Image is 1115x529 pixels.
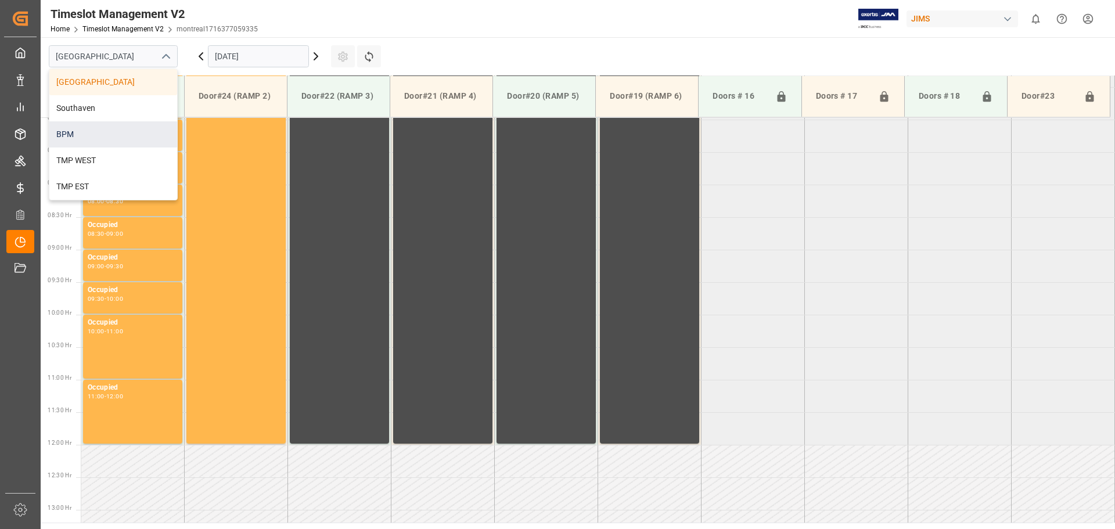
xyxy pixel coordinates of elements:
div: Occupied [88,219,178,231]
button: JIMS [907,8,1023,30]
div: - [105,231,106,236]
span: 12:00 Hr [48,440,71,446]
div: 10:00 [106,296,123,301]
div: Door#23 [1017,85,1079,107]
div: Door#24 (RAMP 2) [194,85,278,107]
button: Help Center [1049,6,1075,32]
button: close menu [156,48,174,66]
div: Door#19 (RAMP 6) [605,85,689,107]
div: [GEOGRAPHIC_DATA] [49,69,177,95]
div: - [105,296,106,301]
div: Occupied [88,317,178,329]
span: 10:00 Hr [48,310,71,316]
div: 09:00 [106,231,123,236]
div: Doors # 16 [708,85,770,107]
div: 12:00 [106,394,123,399]
input: Type to search/select [49,45,178,67]
input: DD.MM.YYYY [208,45,309,67]
span: 08:00 Hr [48,179,71,186]
div: BPM [49,121,177,147]
span: 09:00 Hr [48,244,71,251]
div: 09:30 [106,264,123,269]
div: TMP WEST [49,147,177,174]
div: Doors # 18 [914,85,976,107]
a: Timeslot Management V2 [82,25,164,33]
a: Home [51,25,70,33]
div: - [105,264,106,269]
div: 08:30 [106,199,123,204]
div: Door#20 (RAMP 5) [502,85,586,107]
div: Southaven [49,95,177,121]
button: show 0 new notifications [1023,6,1049,32]
div: 09:30 [88,296,105,301]
img: Exertis%20JAM%20-%20Email%20Logo.jpg_1722504956.jpg [858,9,898,29]
div: 08:00 [88,199,105,204]
div: Timeslot Management V2 [51,5,258,23]
div: - [105,199,106,204]
span: 11:30 Hr [48,407,71,413]
span: 08:30 Hr [48,212,71,218]
div: 08:30 [88,231,105,236]
div: 09:00 [88,264,105,269]
span: 07:30 Hr [48,147,71,153]
div: JIMS [907,10,1018,27]
div: - [105,394,106,399]
span: 09:30 Hr [48,277,71,283]
div: 10:00 [88,329,105,334]
div: 11:00 [106,329,123,334]
div: Occupied [88,252,178,264]
div: TMP EST [49,174,177,200]
span: 13:00 Hr [48,505,71,511]
span: 11:00 Hr [48,375,71,381]
div: Door#22 (RAMP 3) [297,85,380,107]
div: 11:00 [88,394,105,399]
div: Occupied [88,285,178,296]
div: Door#21 (RAMP 4) [400,85,483,107]
div: Occupied [88,382,178,394]
span: 10:30 Hr [48,342,71,348]
span: 12:30 Hr [48,472,71,478]
div: Doors # 17 [811,85,873,107]
div: - [105,329,106,334]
